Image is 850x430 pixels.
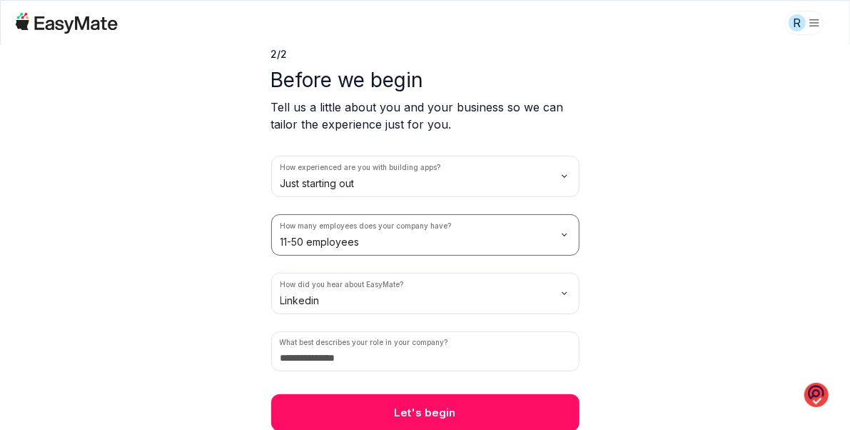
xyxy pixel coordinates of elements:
label: How did you hear about EasyMate? [280,279,404,290]
img: o1IwAAAABJRU5ErkJggg== [804,382,829,409]
label: How experienced are you with building apps? [280,162,441,173]
label: How many employees does your company have? [280,221,452,231]
p: Before we begin [271,67,580,93]
p: Tell us a little about you and your business so we can tailor the experience just for you. [271,99,580,133]
div: R [789,14,806,31]
p: 2 / 2 [271,47,580,61]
